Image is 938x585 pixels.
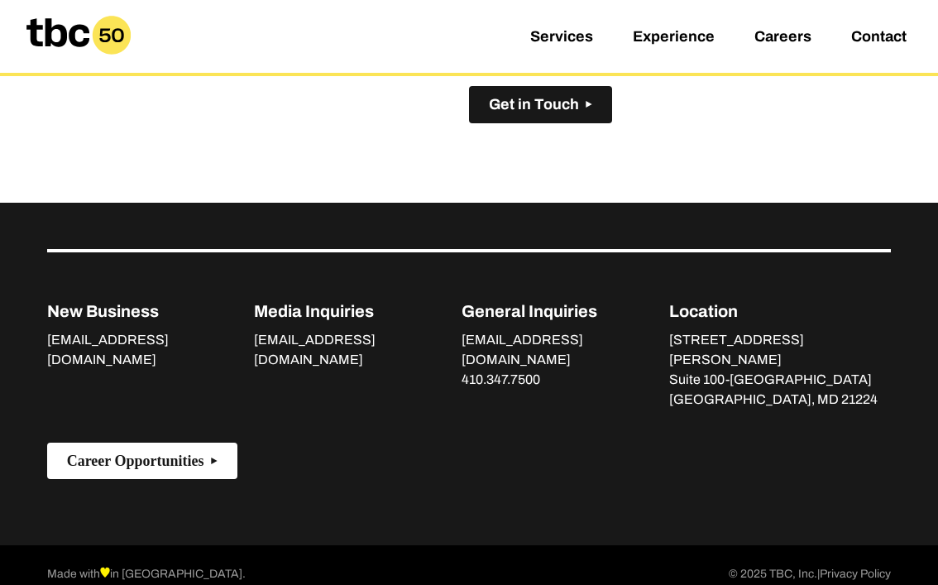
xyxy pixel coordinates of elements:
[754,28,811,48] a: Careers
[669,390,892,410] p: [GEOGRAPHIC_DATA], MD 21224
[462,333,583,371] a: [EMAIL_ADDRESS][DOMAIN_NAME]
[469,86,612,123] button: Get in Touch
[851,28,907,48] a: Contact
[67,453,204,470] span: Career Opportunities
[462,372,540,391] a: 410.347.7500
[47,565,246,585] p: Made with in [GEOGRAPHIC_DATA].
[13,48,144,65] a: Home
[47,299,255,324] p: New Business
[254,299,462,324] p: Media Inquiries
[633,28,715,48] a: Experience
[47,443,237,480] button: Career Opportunities
[462,299,669,324] p: General Inquiries
[820,565,891,585] a: Privacy Policy
[817,568,820,580] span: |
[669,370,892,390] p: Suite 100-[GEOGRAPHIC_DATA]
[669,330,892,370] p: [STREET_ADDRESS][PERSON_NAME]
[530,28,593,48] a: Services
[47,333,169,371] a: [EMAIL_ADDRESS][DOMAIN_NAME]
[254,333,376,371] a: [EMAIL_ADDRESS][DOMAIN_NAME]
[729,565,891,585] p: © 2025 TBC, Inc.
[489,96,579,113] span: Get in Touch
[669,299,892,324] p: Location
